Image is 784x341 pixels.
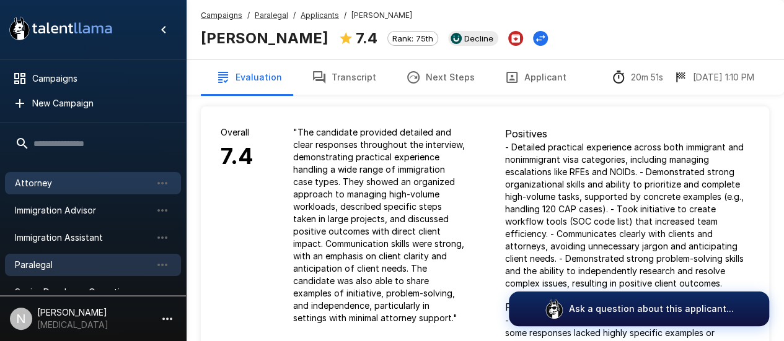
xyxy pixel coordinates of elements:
u: Paralegal [255,11,288,20]
button: Next Steps [391,60,490,95]
p: 20m 51s [631,71,663,84]
p: Ask a question about this applicant... [569,303,734,315]
img: ukg_logo.jpeg [451,33,462,44]
span: / [247,9,250,22]
div: The time between starting and completing the interview [611,70,663,85]
button: Change Stage [533,31,548,46]
p: Potential Concerns [505,300,750,314]
b: 7.4 [356,29,377,47]
p: [DATE] 1:10 PM [693,71,754,84]
img: logo_glasses@2x.png [544,299,564,319]
h6: 7.4 [221,139,253,175]
p: - Detailed practical experience across both immigrant and nonimmigrant visa categories, including... [505,141,750,290]
b: [PERSON_NAME] [201,29,328,47]
span: Decline [459,33,498,43]
u: Campaigns [201,11,242,20]
p: Overall [221,126,253,139]
span: Rank: 75th [388,33,438,43]
div: The date and time when the interview was completed [673,70,754,85]
div: View profile in UKG [448,31,498,46]
span: / [293,9,296,22]
button: Evaluation [201,60,297,95]
u: Applicants [301,11,339,20]
span: / [344,9,346,22]
p: Positives [505,126,750,141]
button: Archive Applicant [508,31,523,46]
span: [PERSON_NAME] [351,9,412,22]
button: Transcript [297,60,391,95]
button: Applicant [490,60,581,95]
p: " The candidate provided detailed and clear responses throughout the interview, demonstrating pra... [293,126,465,324]
button: Ask a question about this applicant... [509,291,769,326]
